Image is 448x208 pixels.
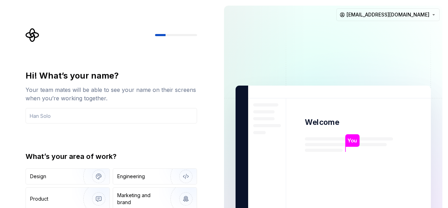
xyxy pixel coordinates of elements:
div: Your team mates will be able to see your name on their screens when you’re working together. [26,86,197,102]
div: Hi! What’s your name? [26,70,197,81]
input: Han Solo [26,108,197,123]
div: Marketing and brand [117,192,164,206]
div: What’s your area of work? [26,152,197,161]
span: [EMAIL_ADDRESS][DOMAIN_NAME] [346,11,429,18]
div: Product [30,195,48,202]
button: [EMAIL_ADDRESS][DOMAIN_NAME] [336,8,440,21]
div: Engineering [117,173,145,180]
p: Welcome [305,117,339,127]
p: You [348,137,357,145]
div: Design [30,173,46,180]
svg: Supernova Logo [26,28,40,42]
